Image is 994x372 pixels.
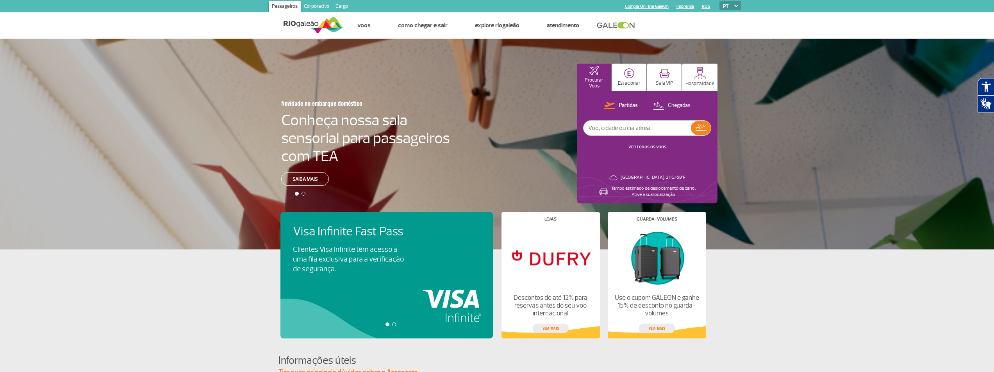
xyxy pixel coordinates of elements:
[293,245,404,274] p: Clientes Visa Infinite têm acesso a uma fila exclusiva para a verificação de segurança.
[547,21,579,29] a: Atendimento
[533,324,569,333] a: veja mais
[682,64,717,91] button: Hospitalidade
[668,102,691,109] p: Chegadas
[584,121,691,135] input: Voo, cidade ou cia aérea
[281,95,412,111] h3: Novidade no embarque doméstico
[639,324,675,333] a: veja mais
[301,1,332,13] a: Corporativo
[685,81,714,87] p: Hospitalidade
[293,224,417,239] h4: Visa Infinite Fast Pass
[978,78,994,112] div: Plugin de acessibilidade da Hand Talk.
[647,64,682,91] button: Sala VIP
[651,101,693,111] button: Chegadas
[659,69,670,78] img: vipRoom.svg
[614,228,699,288] img: Guarda-volumes
[281,111,450,165] h4: Conheça nossa sala sensorial para passageiros com TEA
[625,4,669,9] a: Compra On-line GaleOn
[626,144,669,150] button: VER TODOS OS VOOS
[702,4,710,9] a: RQS
[332,1,351,13] a: Cargo
[269,1,301,13] a: Passageiros
[602,101,640,111] button: Partidas
[628,144,666,150] a: VER TODOS OS VOOS
[589,66,599,75] img: airplaneHomeActive.svg
[618,80,641,86] p: Estacionar
[581,77,607,89] p: Procurar Voos
[577,64,611,91] button: Procurar Voos
[398,21,448,29] a: Como chegar e sair
[544,217,557,221] h4: Lojas
[357,21,371,29] a: Voos
[676,4,694,9] a: Imprensa
[281,172,329,186] a: Saiba mais
[637,217,677,221] h4: Guarda-volumes
[978,95,994,112] button: Abrir tradutor de língua de sinais.
[508,228,593,288] img: Lojas
[656,80,673,86] p: Sala VIP
[611,185,696,198] p: Tempo estimado de deslocamento de carro: Ative a sua localização
[612,64,646,91] button: Estacionar
[694,67,706,79] img: hospitality.svg
[621,174,685,181] p: [GEOGRAPHIC_DATA]: 21°C/69°F
[978,78,994,95] button: Abrir recursos assistivos.
[624,68,634,78] img: carParkingHome.svg
[508,294,593,317] p: Descontos de até 12% para reservas antes do seu voo internacional
[278,353,716,368] h4: Informações úteis
[293,224,480,274] a: Visa Infinite Fast PassClientes Visa Infinite têm acesso a uma fila exclusiva para a verificação ...
[619,102,638,109] p: Partidas
[614,294,699,317] p: Use o cupom GALEON e ganhe 15% de desconto no guarda-volumes
[475,21,519,29] a: Explore RIOgaleão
